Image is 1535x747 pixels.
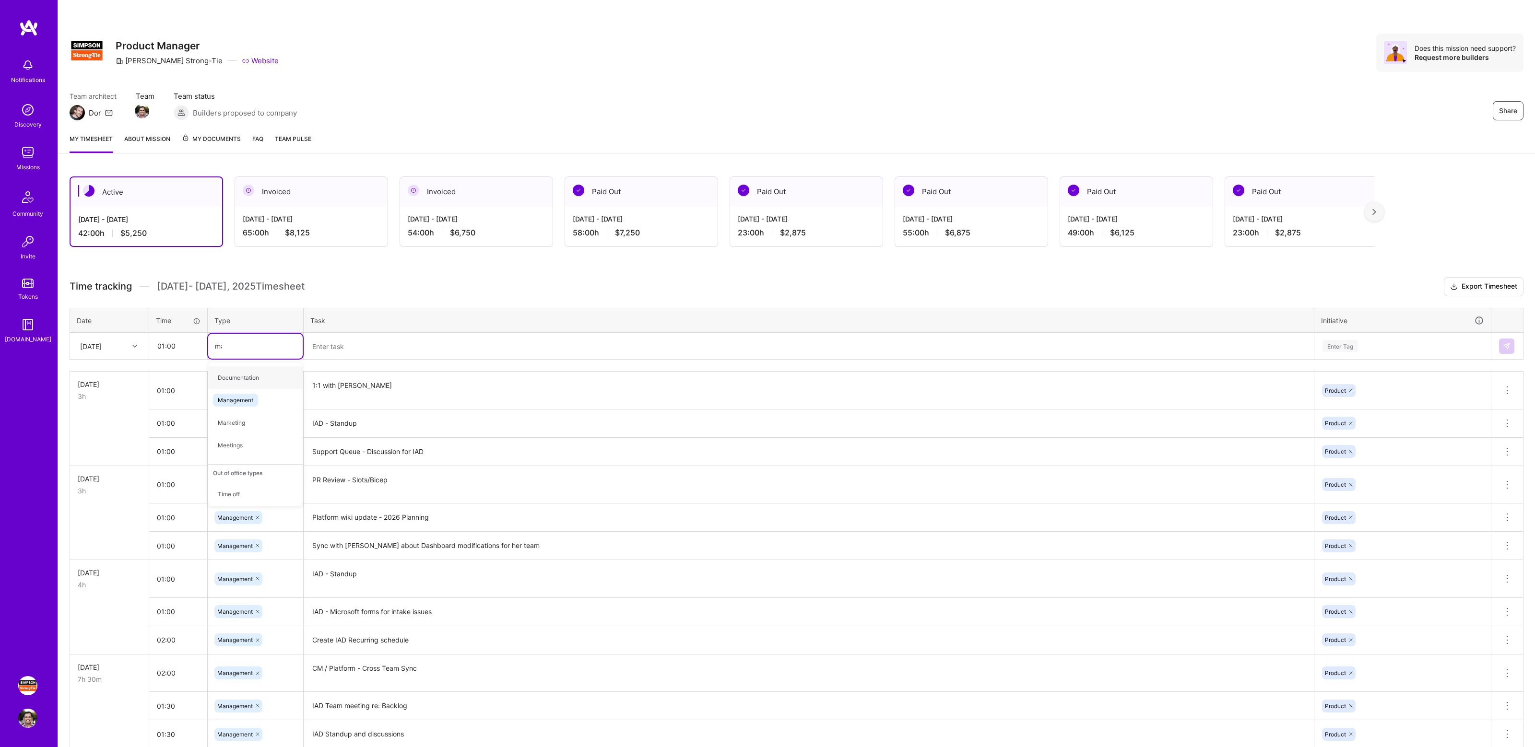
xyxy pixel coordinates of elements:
span: Management [217,608,253,615]
span: Documentation [213,371,264,384]
input: HH:MM [149,566,207,592]
img: Invoiced [243,185,254,196]
div: Request more builders [1415,53,1516,62]
input: HH:MM [149,722,207,747]
div: 3h [78,486,141,496]
img: Paid Out [903,185,914,196]
img: Builders proposed to company [174,105,189,120]
span: $8,125 [285,228,310,238]
img: Team Architect [70,105,85,120]
span: Management [217,669,253,677]
div: Invoiced [235,177,388,206]
div: 3h [78,391,141,401]
span: Product [1325,514,1346,521]
div: Paid Out [1060,177,1213,206]
span: Product [1325,481,1346,488]
i: icon CompanyGray [116,57,123,65]
textarea: 1:1 with [PERSON_NAME] [305,373,1313,409]
span: Team [136,91,154,101]
div: Tokens [18,292,38,302]
img: Company Logo [70,34,104,68]
textarea: IAD Team meeting re: Backlog [305,693,1313,719]
span: Product [1325,575,1346,583]
input: HH:MM [150,333,207,359]
th: Type [208,308,304,333]
span: Product [1325,608,1346,615]
span: Product [1325,669,1346,677]
div: [DATE] - [DATE] [408,214,545,224]
input: HH:MM [149,378,207,403]
span: Management [213,394,258,407]
div: 42:00 h [78,228,214,238]
span: Team status [174,91,297,101]
span: Product [1325,420,1346,427]
input: HH:MM [149,693,207,719]
span: Management [217,636,253,643]
div: [DATE] - [DATE] [573,214,710,224]
textarea: Platform wiki update - 2026 Planning [305,504,1313,531]
input: HH:MM [149,533,207,559]
button: Export Timesheet [1444,277,1523,296]
img: Paid Out [573,185,584,196]
div: [DATE] [80,341,102,351]
div: Invoiced [400,177,553,206]
input: HH:MM [149,410,207,436]
span: Management [217,542,253,549]
div: Out of office types [208,464,303,481]
div: 23:00 h [738,228,875,238]
span: $7,250 [615,228,640,238]
h3: Product Manager [116,40,279,52]
span: $6,875 [945,228,970,238]
span: $2,875 [1275,228,1301,238]
div: [DATE] - [DATE] [903,214,1040,224]
div: Discovery [14,119,42,129]
a: About Mission [124,134,170,153]
a: My Documents [182,134,241,153]
img: tokens [22,279,34,288]
span: Management [217,731,253,738]
span: My Documents [182,134,241,144]
span: Time off [213,488,245,501]
span: Team Pulse [275,135,311,142]
img: guide book [18,315,37,334]
span: Management [217,514,253,521]
span: [DATE] - [DATE] , 2025 Timesheet [157,280,305,292]
a: My timesheet [70,134,113,153]
a: Team Pulse [275,134,311,153]
div: [DATE] - [DATE] [78,214,214,224]
div: Missions [16,162,40,172]
textarea: PR Review - Slots/Bicep [305,467,1313,503]
img: discovery [18,100,37,119]
img: Community [16,186,39,209]
input: HH:MM [149,599,207,624]
input: HH:MM [149,627,207,653]
button: Share [1493,101,1523,120]
input: HH:MM [149,472,207,497]
span: Marketing [213,416,250,429]
div: Active [71,177,222,207]
span: Meetings [213,439,248,452]
div: Invite [21,251,35,261]
img: Paid Out [738,185,749,196]
span: $5,250 [120,228,147,238]
div: Community [12,209,43,219]
div: [DATE] [78,662,141,672]
img: right [1372,209,1376,215]
div: Time [156,315,201,326]
span: Product [1325,387,1346,394]
div: 4h [78,580,141,590]
div: [DATE] - [DATE] [738,214,875,224]
textarea: IAD - Standup [305,410,1313,437]
textarea: Support Queue - Discussion for IAD [305,439,1313,465]
input: HH:MM [149,660,207,686]
img: bell [18,56,37,75]
span: $6,750 [450,228,475,238]
div: Dor [89,108,101,118]
th: Task [304,308,1314,333]
span: $6,125 [1110,228,1134,238]
span: Product [1325,731,1346,738]
img: Avatar [1384,41,1407,64]
a: FAQ [252,134,263,153]
img: Paid Out [1233,185,1244,196]
i: icon Chevron [132,344,137,349]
